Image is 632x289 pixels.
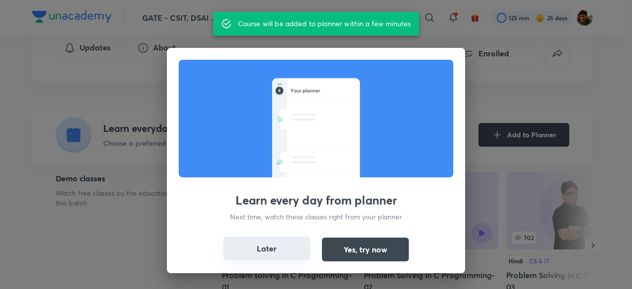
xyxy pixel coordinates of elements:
[230,211,402,222] p: Next time, watch these classes right from your planner
[276,153,283,155] g: 5:00
[278,116,281,117] g: PM
[278,158,281,160] g: PM
[278,89,280,92] g: 8
[291,89,320,93] g: Your planner
[223,237,310,260] button: Later
[238,15,411,33] div: Course will be added to planner within a few minutes
[322,238,409,261] button: Yes, try now
[236,193,397,207] h3: Learn every day from planner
